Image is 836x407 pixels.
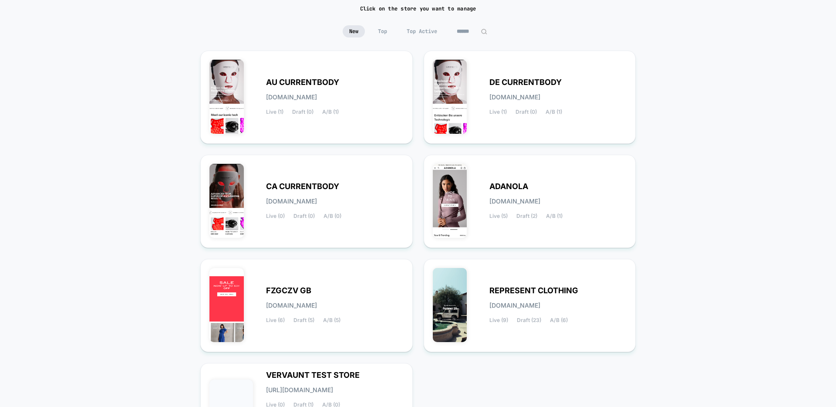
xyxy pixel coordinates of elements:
span: [DOMAIN_NAME] [489,94,540,100]
span: [DOMAIN_NAME] [489,302,540,309]
span: VERVAUNT TEST STORE [266,372,360,378]
span: Live (0) [266,213,285,219]
span: New [343,25,365,37]
span: Draft (5) [293,317,314,323]
span: Live (6) [266,317,285,323]
span: A/B (6) [550,317,568,323]
span: [DOMAIN_NAME] [266,94,317,100]
span: Live (1) [266,109,283,115]
span: Top [371,25,394,37]
span: [URL][DOMAIN_NAME] [266,387,333,393]
span: A/B (1) [322,109,339,115]
span: Draft (23) [517,317,541,323]
img: ADANOLA [433,164,467,238]
span: FZGCZV GB [266,288,311,294]
span: [DOMAIN_NAME] [489,198,540,204]
span: CA CURRENTBODY [266,183,339,190]
span: Top Active [400,25,444,37]
span: Draft (2) [516,213,537,219]
img: REPRESENT_CLOTHING [433,268,467,342]
span: REPRESENT CLOTHING [489,288,578,294]
span: Draft (0) [516,109,537,115]
span: [DOMAIN_NAME] [266,302,317,309]
span: AU CURRENTBODY [266,79,339,85]
img: CA_CURRENTBODY [209,164,244,238]
span: Live (9) [489,317,508,323]
span: A/B (0) [324,213,341,219]
span: A/B (5) [323,317,340,323]
img: AU_CURRENTBODY [209,60,244,134]
span: A/B (1) [546,213,563,219]
span: Draft (0) [292,109,313,115]
span: ADANOLA [489,183,528,190]
span: A/B (1) [546,109,562,115]
span: DE CURRENTBODY [489,79,562,85]
img: FZGCZV_GB [209,268,244,342]
img: DE_CURRENTBODY [433,60,467,134]
h2: Click on the store you want to manage [360,5,476,12]
span: Draft (0) [293,213,315,219]
span: Live (5) [489,213,508,219]
img: edit [481,28,487,35]
span: [DOMAIN_NAME] [266,198,317,204]
span: Live (1) [489,109,507,115]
